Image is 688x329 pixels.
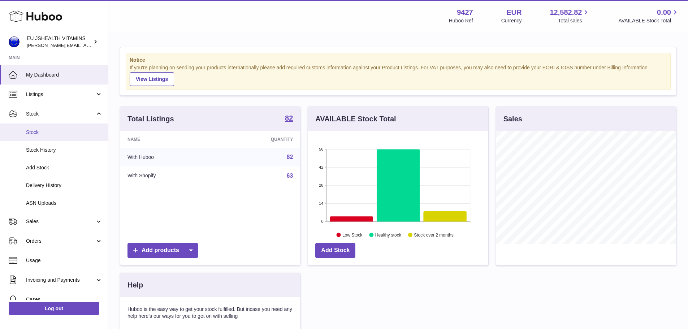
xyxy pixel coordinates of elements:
span: [PERSON_NAME][EMAIL_ADDRESS][DOMAIN_NAME] [27,42,145,48]
div: Currency [501,17,522,24]
div: If you're planning on sending your products internationally please add required customs informati... [130,64,667,86]
span: Invoicing and Payments [26,277,95,283]
span: Listings [26,91,95,98]
a: Add products [127,243,198,258]
span: Sales [26,218,95,225]
a: View Listings [130,72,174,86]
text: 42 [319,165,324,169]
strong: 9427 [457,8,473,17]
span: Usage [26,257,103,264]
a: 82 [287,154,293,160]
span: 0.00 [657,8,671,17]
span: My Dashboard [26,72,103,78]
text: 56 [319,147,324,151]
p: Huboo is the easy way to get your stock fulfilled. But incase you need any help here's our ways f... [127,306,293,320]
span: 12,582.82 [550,8,582,17]
span: Stock [26,129,103,136]
span: Add Stock [26,164,103,171]
text: Stock over 2 months [414,232,454,237]
span: Total sales [558,17,590,24]
a: 0.00 AVAILABLE Stock Total [618,8,679,24]
a: Log out [9,302,99,315]
span: Delivery History [26,182,103,189]
h3: Sales [503,114,522,124]
text: 14 [319,201,324,205]
a: 82 [285,114,293,123]
span: AVAILABLE Stock Total [618,17,679,24]
text: 28 [319,183,324,187]
td: With Shopify [120,166,217,185]
strong: EUR [506,8,522,17]
text: Low Stock [342,232,363,237]
th: Name [120,131,217,148]
img: laura@jessicasepel.com [9,36,20,47]
span: ASN Uploads [26,200,103,207]
span: Stock History [26,147,103,153]
td: With Huboo [120,148,217,166]
h3: Total Listings [127,114,174,124]
div: EU JSHEALTH VITAMINS [27,35,92,49]
strong: 82 [285,114,293,122]
a: 63 [287,173,293,179]
th: Quantity [217,131,300,148]
a: Add Stock [315,243,355,258]
strong: Notice [130,57,667,64]
span: Orders [26,238,95,244]
text: Healthy stock [375,232,402,237]
span: Cases [26,296,103,303]
h3: Help [127,280,143,290]
span: Stock [26,111,95,117]
div: Huboo Ref [449,17,473,24]
h3: AVAILABLE Stock Total [315,114,396,124]
a: 12,582.82 Total sales [550,8,590,24]
text: 0 [321,219,324,224]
